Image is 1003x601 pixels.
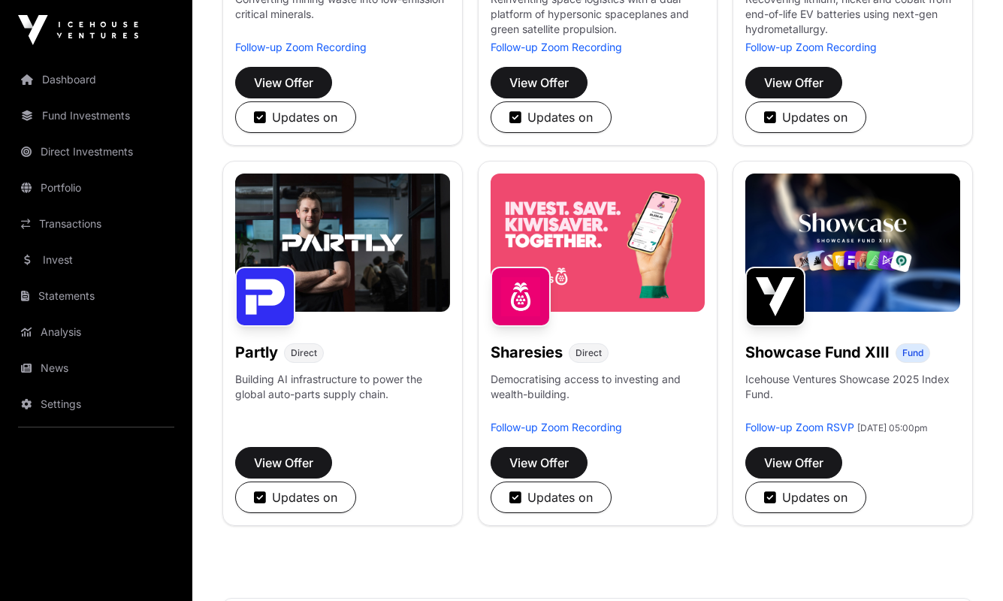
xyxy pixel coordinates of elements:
[254,74,313,92] span: View Offer
[254,454,313,472] span: View Offer
[764,454,823,472] span: View Offer
[12,99,180,132] a: Fund Investments
[12,279,180,313] a: Statements
[18,15,138,45] img: Icehouse Ventures Logo
[491,267,551,327] img: Sharesies
[291,347,317,359] span: Direct
[745,41,877,53] a: Follow-up Zoom Recording
[491,101,612,133] button: Updates on
[745,342,890,363] h1: Showcase Fund XIII
[235,447,332,479] button: View Offer
[928,529,1003,601] iframe: Chat Widget
[745,267,805,327] img: Showcase Fund XIII
[509,108,593,126] div: Updates on
[235,101,356,133] button: Updates on
[12,388,180,421] a: Settings
[764,108,847,126] div: Updates on
[235,174,450,312] img: Partly-Banner.jpg
[12,316,180,349] a: Analysis
[12,207,180,240] a: Transactions
[235,342,278,363] h1: Partly
[745,67,842,98] button: View Offer
[764,488,847,506] div: Updates on
[235,41,367,53] a: Follow-up Zoom Recording
[12,243,180,276] a: Invest
[491,482,612,513] button: Updates on
[12,171,180,204] a: Portfolio
[745,101,866,133] button: Updates on
[745,482,866,513] button: Updates on
[235,482,356,513] button: Updates on
[576,347,602,359] span: Direct
[491,67,588,98] button: View Offer
[509,488,593,506] div: Updates on
[857,422,928,433] span: [DATE] 05:00pm
[745,174,960,312] img: Showcase-Fund-Banner-1.jpg
[491,174,705,312] img: Sharesies-Banner.jpg
[254,488,337,506] div: Updates on
[745,421,854,433] a: Follow-up Zoom RSVP
[509,74,569,92] span: View Offer
[509,454,569,472] span: View Offer
[491,342,563,363] h1: Sharesies
[12,135,180,168] a: Direct Investments
[12,63,180,96] a: Dashboard
[764,74,823,92] span: View Offer
[491,421,622,433] a: Follow-up Zoom Recording
[235,267,295,327] img: Partly
[491,372,705,420] p: Democratising access to investing and wealth-building.
[491,41,622,53] a: Follow-up Zoom Recording
[902,347,923,359] span: Fund
[254,108,337,126] div: Updates on
[491,447,588,479] button: View Offer
[235,372,450,420] p: Building AI infrastructure to power the global auto-parts supply chain.
[745,372,960,402] p: Icehouse Ventures Showcase 2025 Index Fund.
[745,447,842,479] button: View Offer
[12,352,180,385] a: News
[235,67,332,98] button: View Offer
